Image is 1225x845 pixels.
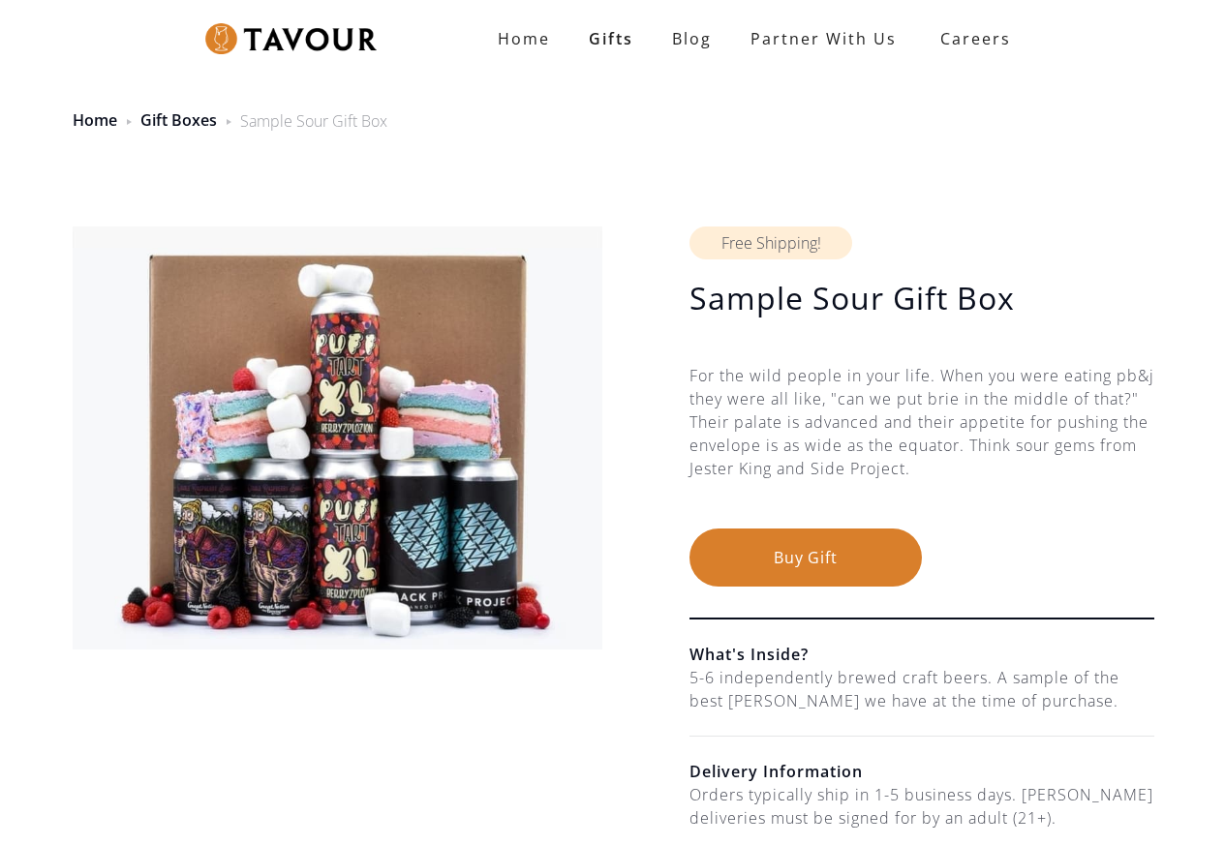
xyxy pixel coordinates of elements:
button: Buy Gift [689,528,922,587]
strong: Home [498,28,550,49]
h6: What's Inside? [689,643,1154,666]
a: Gift Boxes [140,109,217,131]
a: Home [73,109,117,131]
div: For the wild people in your life. When you were eating pb&j they were all like, "can we put brie ... [689,364,1154,528]
div: Orders typically ship in 1-5 business days. [PERSON_NAME] deliveries must be signed for by an adu... [689,783,1154,830]
h1: Sample Sour Gift Box [689,279,1154,317]
a: Blog [653,19,731,58]
a: Gifts [569,19,653,58]
div: 5-6 independently brewed craft beers. A sample of the best [PERSON_NAME] we have at the time of p... [689,666,1154,712]
a: Home [478,19,569,58]
div: Sample Sour Gift Box [240,109,387,133]
a: Careers [916,12,1026,66]
a: partner with us [731,19,916,58]
h6: Delivery Information [689,760,1154,783]
div: Free Shipping! [689,226,852,259]
strong: Careers [940,19,1011,58]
